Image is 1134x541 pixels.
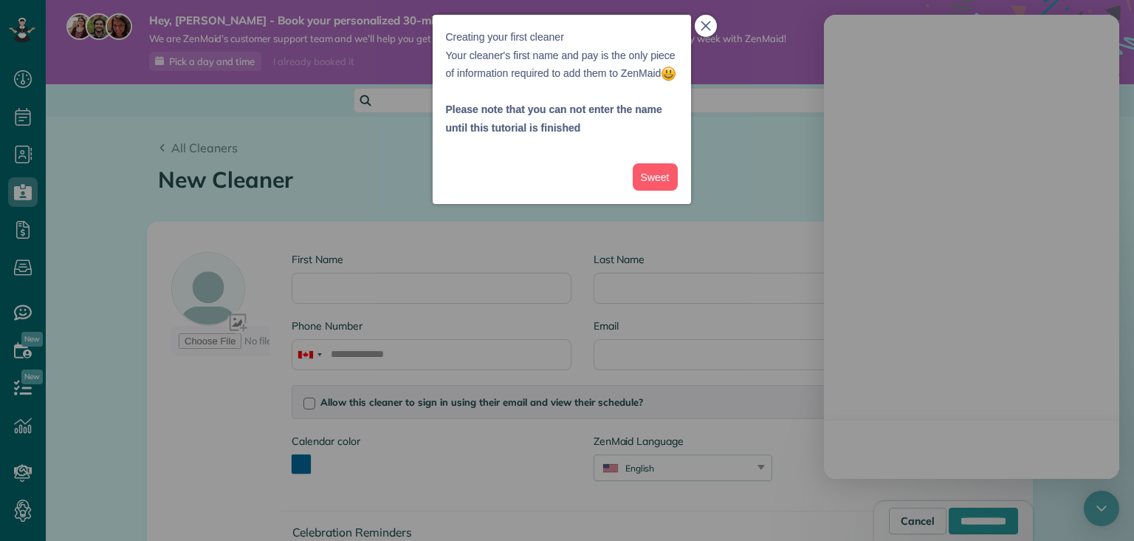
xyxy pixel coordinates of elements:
strong: Please note that you can not enter the name until this tutorial is finished [446,103,662,134]
div: Creating your first cleanerYour cleaner&amp;#39;s first name and pay is the only piece of informa... [433,15,691,204]
button: Sweet [633,163,678,191]
img: :smiley: [661,66,676,81]
button: close, [695,15,717,37]
p: Creating your first cleaner Your cleaner's first name and pay is the only piece of information re... [446,28,678,83]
